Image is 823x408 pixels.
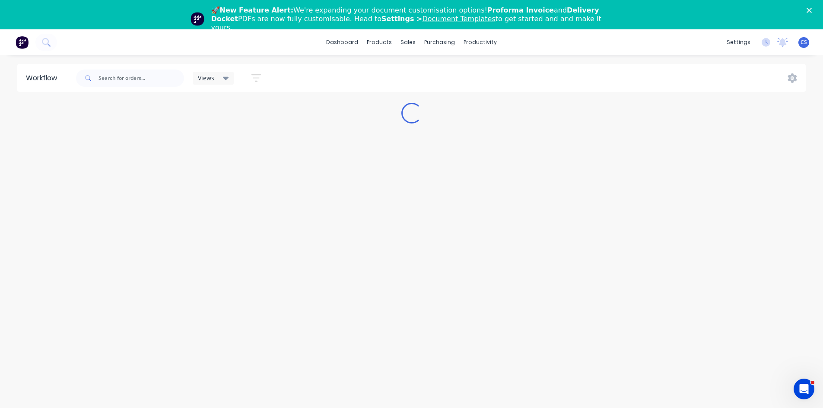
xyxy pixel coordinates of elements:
[99,70,184,87] input: Search for orders...
[26,73,61,83] div: Workflow
[322,36,362,49] a: dashboard
[211,6,619,32] div: 🚀 We're expanding your document customisation options! and PDFs are now fully customisable. Head ...
[211,6,599,23] b: Delivery Docket
[722,36,755,49] div: settings
[459,36,501,49] div: productivity
[794,379,814,399] iframe: Intercom live chat
[16,36,29,49] img: Factory
[396,36,420,49] div: sales
[807,8,815,13] div: Close
[420,36,459,49] div: purchasing
[381,15,496,23] b: Settings >
[487,6,554,14] b: Proforma Invoice
[191,12,204,26] img: Profile image for Team
[220,6,294,14] b: New Feature Alert:
[362,36,396,49] div: products
[422,15,495,23] a: Document Templates
[198,73,214,82] span: Views
[801,38,807,46] span: CS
